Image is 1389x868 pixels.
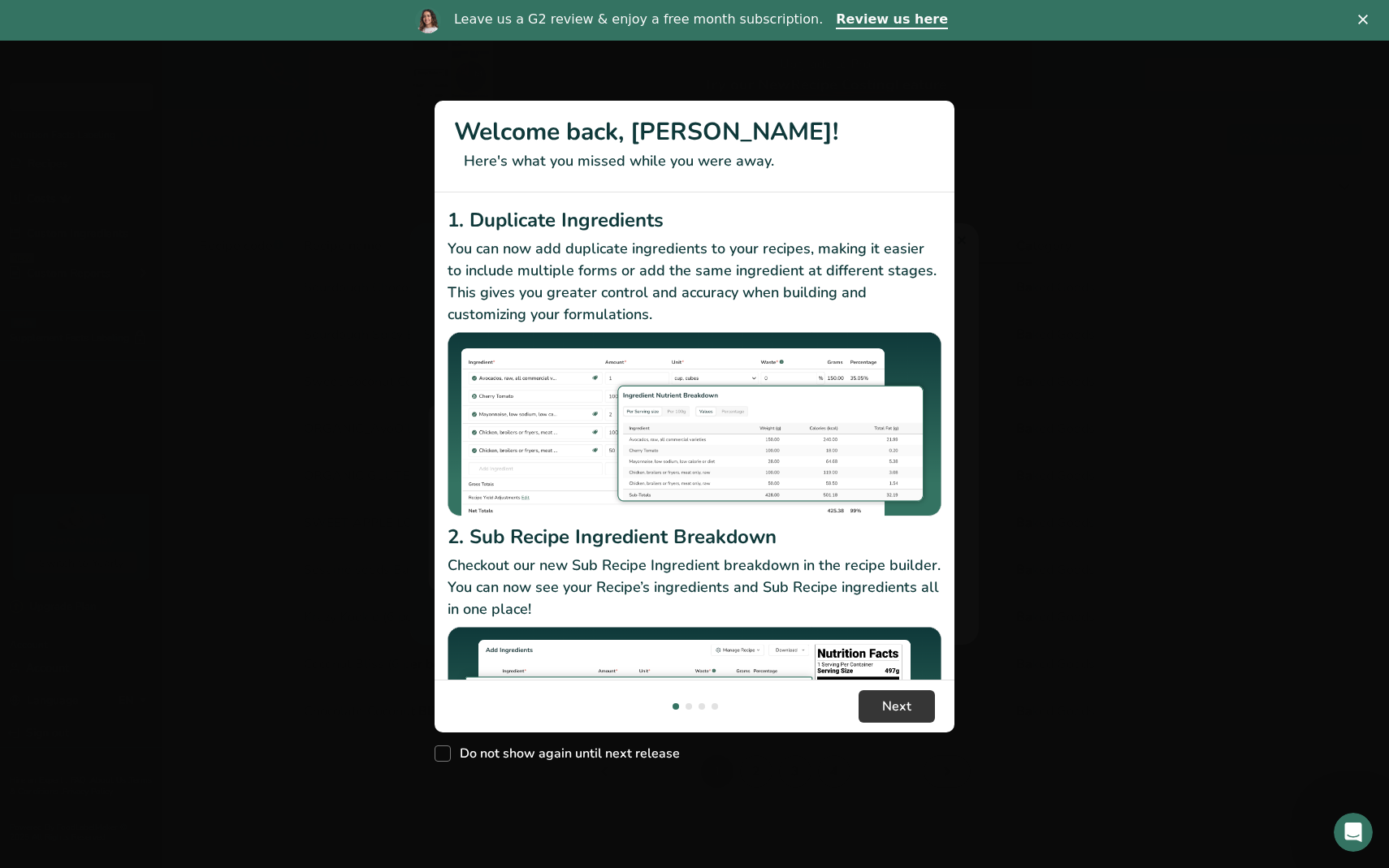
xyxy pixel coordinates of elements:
[454,150,935,172] p: Here's what you missed while you were away.
[836,11,948,29] a: Review us here
[448,627,941,811] img: Sub Recipe Ingredient Breakdown
[882,697,911,716] span: Next
[448,332,941,516] img: Duplicate Ingredients
[451,745,680,762] span: Do not show again until next release
[1334,813,1373,852] iframe: Intercom live chat
[448,205,941,235] h2: 1. Duplicate Ingredients
[448,555,941,620] p: Checkout our new Sub Recipe Ingredient breakdown in the recipe builder. You can now see your Reci...
[448,522,941,551] h2: 2. Sub Recipe Ingredient Breakdown
[454,11,823,28] div: Leave us a G2 review & enjoy a free month subscription.
[1358,15,1374,24] div: Close
[859,690,935,723] button: Next
[415,7,441,33] img: Profile image for Reem
[448,238,941,326] p: You can now add duplicate ingredients to your recipes, making it easier to include multiple forms...
[454,114,935,150] h1: Welcome back, [PERSON_NAME]!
